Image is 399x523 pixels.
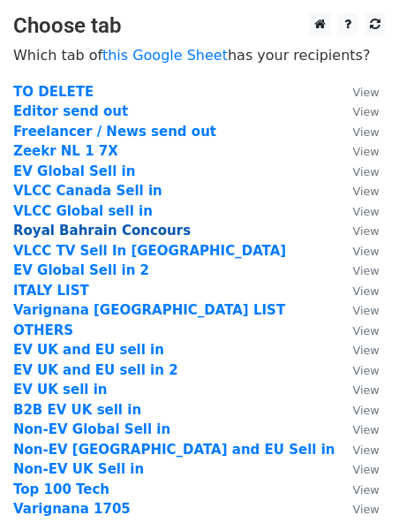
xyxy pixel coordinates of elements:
[311,438,399,523] iframe: Chat Widget
[352,185,379,198] small: View
[13,302,285,318] a: Varignana [GEOGRAPHIC_DATA] LIST
[13,421,170,437] a: Non-EV Global Sell in
[352,264,379,277] small: View
[352,344,379,357] small: View
[335,342,379,358] a: View
[13,243,286,259] a: VLCC TV Sell In [GEOGRAPHIC_DATA]
[335,283,379,299] a: View
[13,481,109,497] a: Top 100 Tech
[335,103,379,119] a: View
[352,245,379,258] small: View
[13,163,135,179] a: EV Global Sell in
[13,143,118,159] a: Zeekr NL 1 7X
[352,364,379,377] small: View
[352,383,379,397] small: View
[352,404,379,417] small: View
[335,143,379,159] a: View
[13,461,144,477] a: Non-EV UK Sell in
[352,205,379,218] small: View
[335,124,379,140] a: View
[13,442,335,458] a: Non-EV [GEOGRAPHIC_DATA] and EU Sell in
[335,223,379,239] a: View
[335,262,379,278] a: View
[13,283,89,299] a: ITALY LIST
[352,224,379,238] small: View
[13,203,153,219] a: VLCC Global sell in
[335,203,379,219] a: View
[352,304,379,317] small: View
[13,402,141,418] a: B2B EV UK sell in
[352,86,379,99] small: View
[13,322,73,338] a: OTHERS
[13,362,178,378] a: EV UK and EU sell in 2
[335,362,379,378] a: View
[13,342,164,358] a: EV UK and EU sell in
[352,324,379,337] small: View
[352,423,379,436] small: View
[352,105,379,118] small: View
[335,243,379,259] a: View
[335,421,379,437] a: View
[13,501,131,517] a: Varignana 1705
[13,382,108,398] a: EV UK sell in
[335,402,379,418] a: View
[335,183,379,199] a: View
[335,322,379,338] a: View
[102,47,228,64] a: this Google Sheet
[13,103,128,119] a: Editor send out
[13,13,386,39] h3: Choose tab
[335,382,379,398] a: View
[352,145,379,158] small: View
[13,262,149,278] a: EV Global Sell in 2
[13,183,162,199] a: VLCC Canada Sell in
[13,124,216,140] a: Freelancer / News send out
[335,302,379,318] a: View
[335,84,379,100] a: View
[13,84,94,100] a: TO DELETE
[13,223,191,239] a: Royal Bahrain Concours
[352,284,379,298] small: View
[352,125,379,139] small: View
[13,46,386,64] p: Which tab of has your recipients?
[335,163,379,179] a: View
[352,165,379,178] small: View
